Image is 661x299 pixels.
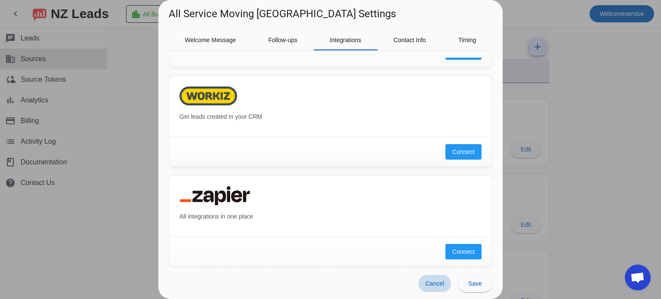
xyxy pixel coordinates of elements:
span: Connect [452,247,475,256]
span: Connect [452,148,475,156]
p: Get leads created in your CRM [179,112,482,121]
span: Contact Info [393,37,426,43]
span: Timing [458,37,476,43]
h1: All Service Moving [GEOGRAPHIC_DATA] Settings [169,7,396,21]
span: Cancel [425,280,444,287]
span: Save [468,280,482,287]
button: Save [458,275,492,292]
div: Open chat [625,265,651,290]
span: Follow-ups [268,37,297,43]
button: Connect [445,244,482,259]
button: Cancel [418,275,451,292]
p: All integrations in one place [179,212,482,221]
span: Integrations [330,37,361,43]
button: Connect [445,144,482,160]
span: Welcome Message [185,37,236,43]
